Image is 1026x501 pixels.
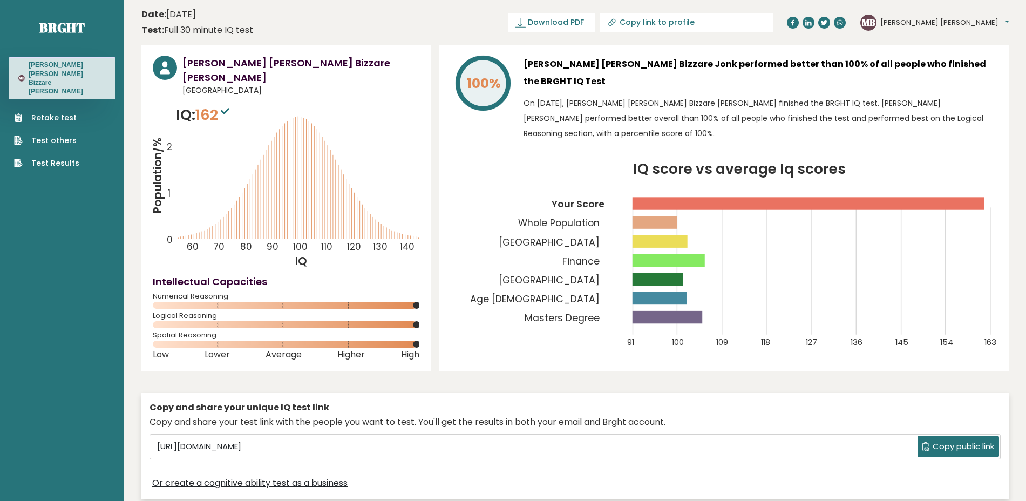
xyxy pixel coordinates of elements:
button: Copy public link [918,436,999,457]
a: Test others [14,135,79,146]
tspan: Finance [562,255,600,268]
div: Copy and share your test link with the people you want to test. You'll get the results in both yo... [150,416,1001,429]
tspan: 154 [940,337,953,348]
tspan: 1 [168,187,171,200]
tspan: [GEOGRAPHIC_DATA] [499,274,600,287]
span: Average [266,353,302,357]
p: On [DATE], [PERSON_NAME] [PERSON_NAME] Bizzare [PERSON_NAME] finished the BRGHT IQ test. [PERSON_... [524,96,997,141]
tspan: 109 [717,337,729,348]
p: IQ: [176,104,232,126]
span: High [401,353,419,357]
a: Test Results [14,158,79,169]
tspan: 145 [895,337,908,348]
span: Copy public link [933,441,994,453]
tspan: 90 [266,240,278,253]
span: Numerical Reasoning [153,294,419,299]
tspan: Masters Degree [525,312,600,324]
tspan: 136 [851,337,862,348]
div: Full 30 minute IQ test [141,24,253,37]
tspan: 100 [672,337,684,348]
tspan: Your Score [551,198,604,211]
span: Higher [337,353,365,357]
h3: [PERSON_NAME] [PERSON_NAME] Bizzare Jonk performed better than 100% of all people who finished th... [524,56,997,90]
tspan: [GEOGRAPHIC_DATA] [499,236,600,249]
tspan: 110 [321,240,332,253]
span: [GEOGRAPHIC_DATA] [182,85,419,96]
tspan: Whole Population [518,217,600,230]
span: Spatial Reasoning [153,333,419,337]
tspan: 0 [167,233,173,246]
tspan: 140 [400,240,415,253]
div: Copy and share your unique IQ test link [150,401,1001,414]
time: [DATE] [141,8,196,21]
a: Retake test [14,112,79,124]
tspan: 80 [240,240,252,253]
tspan: 100% [467,74,501,93]
tspan: 70 [213,240,225,253]
a: Or create a cognitive ability test as a business [152,477,348,490]
span: Logical Reasoning [153,314,419,318]
tspan: Age [DEMOGRAPHIC_DATA] [470,293,600,306]
text: MB [19,76,25,80]
b: Test: [141,24,164,36]
tspan: 2 [167,140,172,153]
tspan: 91 [627,337,634,348]
b: Date: [141,8,166,21]
text: MB [862,16,875,28]
tspan: 130 [373,240,388,253]
tspan: IQ score vs average Iq scores [633,159,846,179]
h3: [PERSON_NAME] [PERSON_NAME] Bizzare [PERSON_NAME] [29,60,106,96]
span: 162 [195,105,232,125]
tspan: IQ [295,254,307,269]
tspan: 163 [985,337,997,348]
button: [PERSON_NAME] [PERSON_NAME] [880,17,1009,28]
a: Brght [39,19,85,36]
h4: Intellectual Capacities [153,274,419,289]
tspan: 120 [346,240,361,253]
h3: [PERSON_NAME] [PERSON_NAME] Bizzare [PERSON_NAME] [182,56,419,85]
tspan: Population/% [150,138,165,213]
span: Lower [205,353,230,357]
span: Download PDF [528,17,584,28]
tspan: 127 [806,337,817,348]
tspan: 60 [187,240,199,253]
tspan: 100 [293,240,308,253]
tspan: 118 [762,337,771,348]
a: Download PDF [508,13,595,32]
span: Low [153,353,169,357]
